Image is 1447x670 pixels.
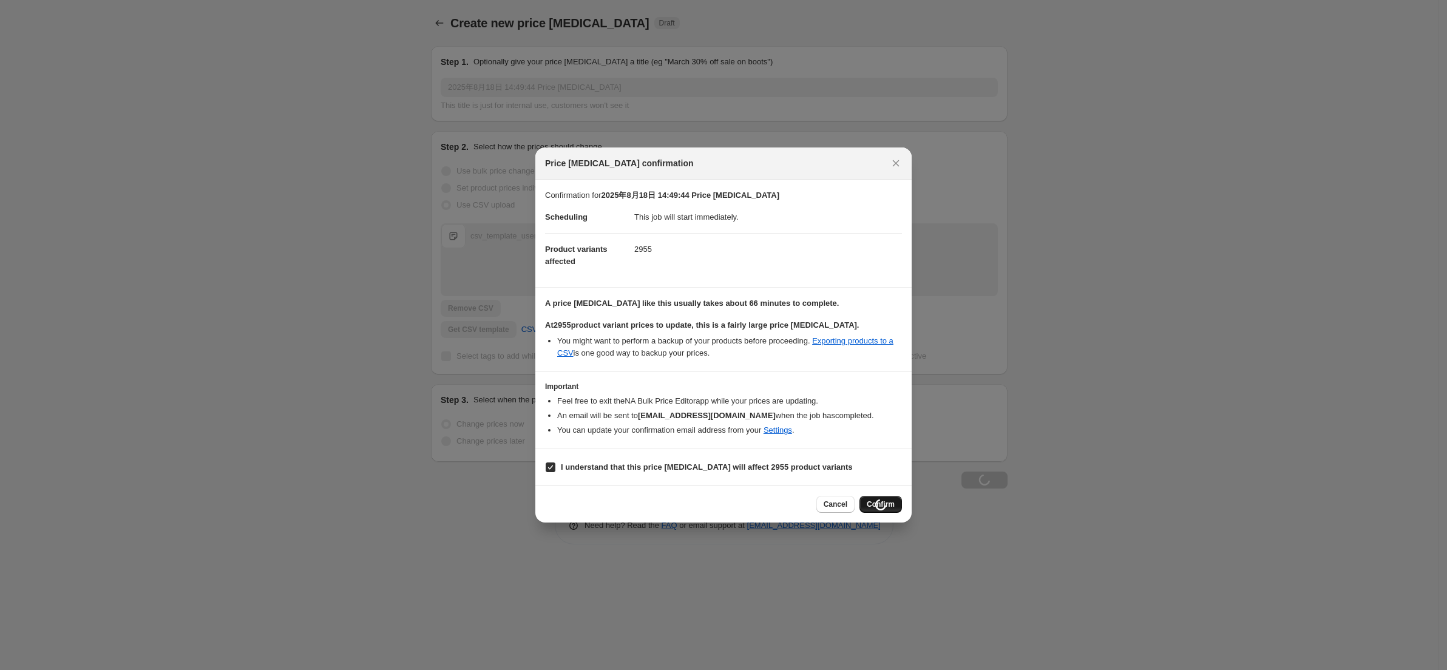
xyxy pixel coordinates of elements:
[764,425,792,435] a: Settings
[545,189,902,201] p: Confirmation for
[557,424,902,436] li: You can update your confirmation email address from your .
[545,320,859,330] b: At 2955 product variant prices to update, this is a fairly large price [MEDICAL_DATA].
[638,411,776,420] b: [EMAIL_ADDRESS][DOMAIN_NAME]
[634,233,902,265] dd: 2955
[545,245,608,266] span: Product variants affected
[887,155,904,172] button: Close
[545,157,694,169] span: Price [MEDICAL_DATA] confirmation
[816,496,855,513] button: Cancel
[557,410,902,422] li: An email will be sent to when the job has completed .
[561,462,853,472] b: I understand that this price [MEDICAL_DATA] will affect 2955 product variants
[824,499,847,509] span: Cancel
[634,201,902,233] dd: This job will start immediately.
[557,335,902,359] li: You might want to perform a backup of your products before proceeding. is one good way to backup ...
[545,382,902,391] h3: Important
[545,299,839,308] b: A price [MEDICAL_DATA] like this usually takes about 66 minutes to complete.
[557,395,902,407] li: Feel free to exit the NA Bulk Price Editor app while your prices are updating.
[557,336,893,357] a: Exporting products to a CSV
[601,191,779,200] b: 2025年8月18日 14:49:44 Price [MEDICAL_DATA]
[545,212,588,222] span: Scheduling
